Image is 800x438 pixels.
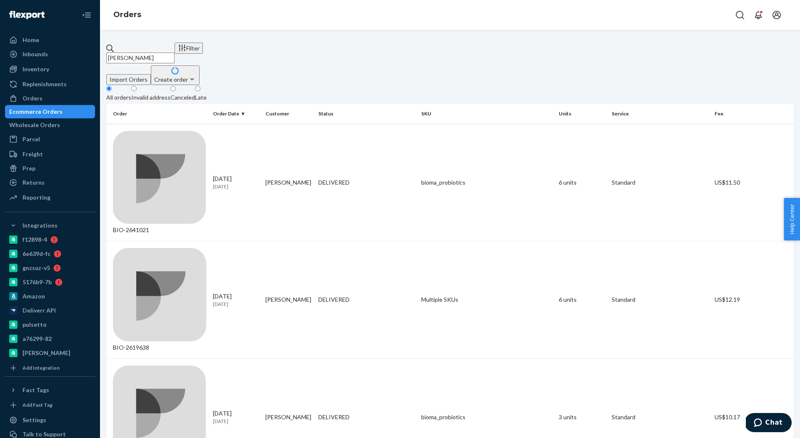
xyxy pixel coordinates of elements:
a: pulsetto [5,318,95,331]
th: Service [608,104,712,124]
a: a76299-82 [5,332,95,345]
a: Home [5,33,95,47]
div: Parcel [22,135,40,143]
button: Integrations [5,219,95,232]
div: Add Integration [22,364,60,371]
div: [DATE] [213,292,259,308]
div: a76299-82 [22,335,52,343]
th: Fee [711,104,794,124]
div: f12898-4 [22,235,47,244]
div: Add Fast Tag [22,401,52,408]
div: DELIVERED [318,295,415,304]
th: Order [106,104,210,124]
div: Wholesale Orders [9,121,60,129]
div: gnzsuz-v5 [22,264,50,272]
div: Fast Tags [22,386,49,394]
a: [PERSON_NAME] [5,346,95,360]
div: Inbounds [22,50,48,58]
a: Reporting [5,191,95,204]
a: Settings [5,413,95,427]
p: [DATE] [213,300,259,308]
div: [DATE] [213,175,259,190]
a: f12898-4 [5,233,95,246]
a: Replenishments [5,78,95,91]
td: [PERSON_NAME] [262,124,315,241]
div: BIO-2641021 [113,131,206,235]
a: Orders [5,92,95,105]
div: [PERSON_NAME] [22,349,70,357]
img: Flexport logo [9,11,45,19]
div: Late [195,93,207,102]
button: Close Navigation [78,7,95,23]
th: Units [555,104,608,124]
div: BIO-2619638 [113,248,206,352]
a: Parcel [5,133,95,146]
p: Standard [612,413,708,421]
button: Fast Tags [5,383,95,397]
a: Orders [113,10,141,19]
div: Home [22,36,39,44]
input: Search orders [106,53,175,63]
button: Open account menu [768,7,785,23]
p: Standard [612,295,708,304]
div: Ecommerce Orders [9,108,62,116]
td: US$11.50 [711,124,794,241]
a: Add Fast Tag [5,400,95,410]
button: Create order [151,65,200,85]
div: Freight [22,150,43,158]
button: Import Orders [106,74,151,85]
div: Amazon [22,292,45,300]
a: Inbounds [5,48,95,61]
th: SKU [418,104,555,124]
div: Integrations [22,221,57,230]
p: [DATE] [213,183,259,190]
iframe: Opens a widget where you can chat to one of our agents [746,413,792,434]
div: Settings [22,416,46,424]
a: 6e639d-fc [5,247,95,260]
div: Customer [265,110,312,117]
div: Filter [178,44,200,53]
a: 5176b9-7b [5,275,95,289]
button: Open notifications [750,7,767,23]
div: DELIVERED [318,413,415,421]
ol: breadcrumbs [107,3,148,27]
div: All orders [106,93,131,102]
input: All orders [106,86,112,91]
a: Freight [5,148,95,161]
div: Inventory [22,65,49,73]
div: Invalid address [131,93,170,102]
td: US$12.19 [711,241,794,359]
a: Deliverr API [5,304,95,317]
td: [PERSON_NAME] [262,241,315,359]
button: Open Search Box [732,7,748,23]
span: Help Center [784,198,800,240]
div: pulsetto [22,320,47,329]
div: Orders [22,94,42,103]
a: Amazon [5,290,95,303]
input: Late [195,86,200,91]
p: [DATE] [213,418,259,425]
td: 6 units [555,241,608,359]
th: Status [315,104,418,124]
div: Replenishments [22,80,67,88]
a: Add Integration [5,363,95,373]
a: Inventory [5,63,95,76]
div: bioma_probiotics [421,178,552,187]
a: Wholesale Orders [5,118,95,132]
div: Prep [22,164,35,173]
input: Invalid address [131,86,137,91]
div: Reporting [22,193,50,202]
a: Returns [5,176,95,189]
div: 6e639d-fc [22,250,50,258]
div: Deliverr API [22,306,56,315]
button: Filter [175,43,203,54]
div: 5176b9-7b [22,278,52,286]
div: Create order [154,75,196,84]
div: [DATE] [213,409,259,425]
a: Ecommerce Orders [5,105,95,118]
th: Order Date [210,104,262,124]
a: gnzsuz-v5 [5,261,95,275]
p: Standard [612,178,708,187]
div: Returns [22,178,45,187]
div: Canceled [170,93,195,102]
